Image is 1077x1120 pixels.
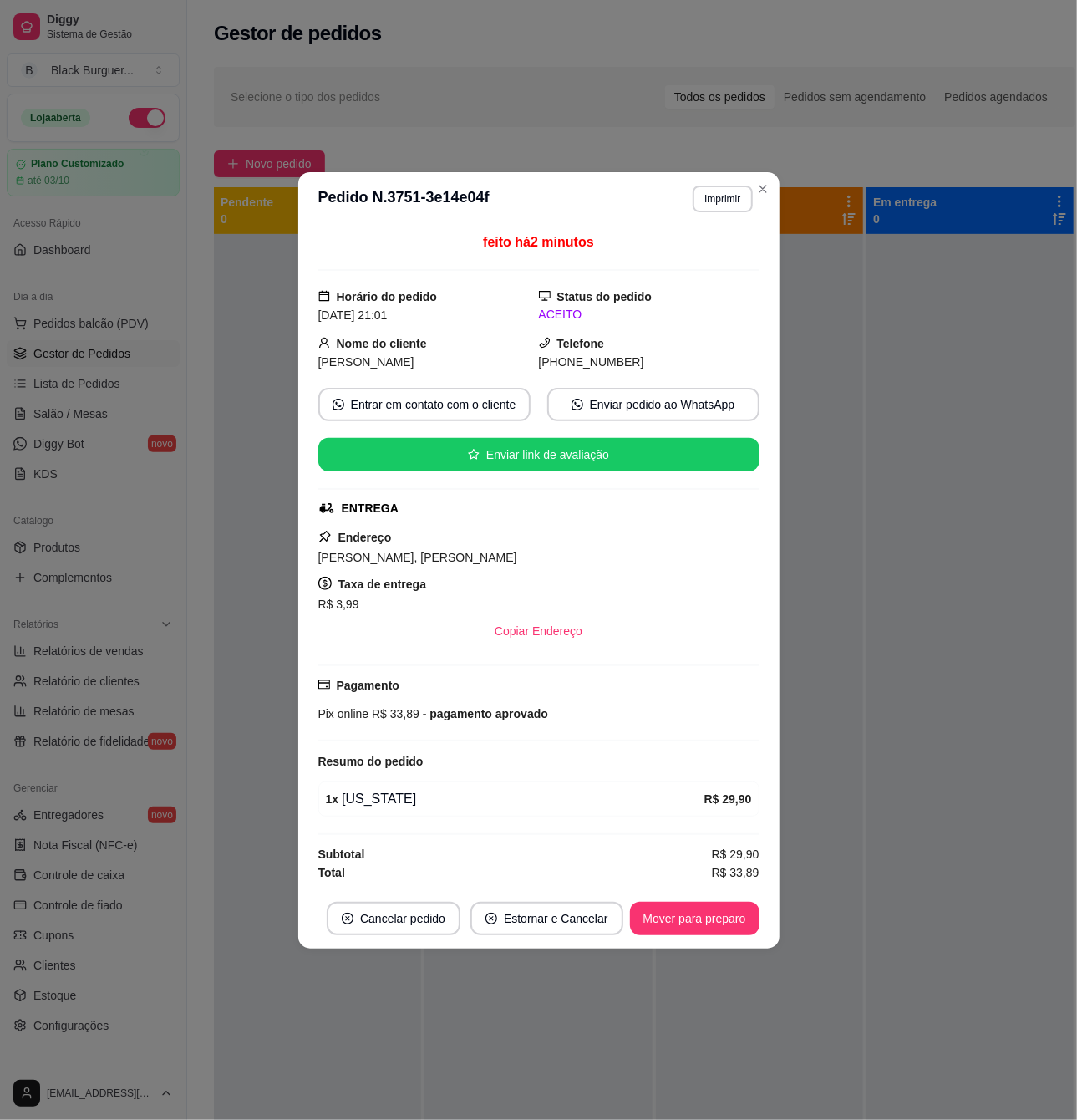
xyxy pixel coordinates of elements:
button: whats-appEnviar pedido ao WhatsApp [547,388,759,421]
strong: Taxa de entrega [338,578,427,591]
span: R$ 33,89 [368,707,419,720]
strong: Pagamento [337,679,399,692]
h3: Pedido N. 3751-3e14e04f [318,186,490,212]
span: credit-card [318,679,330,690]
span: Pix online [318,707,369,720]
button: Close [749,176,776,202]
strong: Resumo do pedido [318,755,424,768]
span: close-circle [342,913,353,924]
span: phone [539,337,551,349]
span: R$ 3,99 [318,598,359,611]
button: close-circleCancelar pedido [327,902,460,935]
strong: Horário do pedido [337,290,438,303]
span: [PERSON_NAME] [318,355,414,369]
button: starEnviar link de avaliação [318,438,759,471]
span: calendar [318,290,330,302]
strong: Telefone [557,337,605,350]
span: [DATE] 21:01 [318,308,388,322]
button: Imprimir [693,186,752,212]
strong: R$ 29,90 [704,792,752,806]
span: close-circle [485,913,497,924]
span: whats-app [333,399,344,410]
strong: Endereço [338,531,392,544]
button: close-circleEstornar e Cancelar [470,902,623,935]
strong: 1 x [326,792,339,806]
span: R$ 29,90 [712,845,759,863]
strong: Status do pedido [557,290,653,303]
strong: Subtotal [318,848,365,861]
span: - pagamento aprovado [419,707,548,720]
div: [US_STATE] [326,789,704,809]
strong: Total [318,866,345,879]
span: star [468,449,480,461]
span: desktop [539,290,551,302]
span: user [318,337,330,349]
div: ACEITO [539,306,759,323]
button: Copiar Endereço [481,614,596,648]
div: ENTREGA [342,500,399,517]
strong: Nome do cliente [337,337,427,350]
span: dollar [318,577,332,590]
span: [PERSON_NAME], [PERSON_NAME] [318,551,517,564]
span: [PHONE_NUMBER] [539,355,644,369]
span: R$ 33,89 [712,863,759,882]
button: whats-appEntrar em contato com o cliente [318,388,531,421]
span: feito há 2 minutos [483,235,593,249]
span: whats-app [572,399,583,410]
button: Mover para preparo [630,902,759,935]
span: pushpin [318,530,332,543]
